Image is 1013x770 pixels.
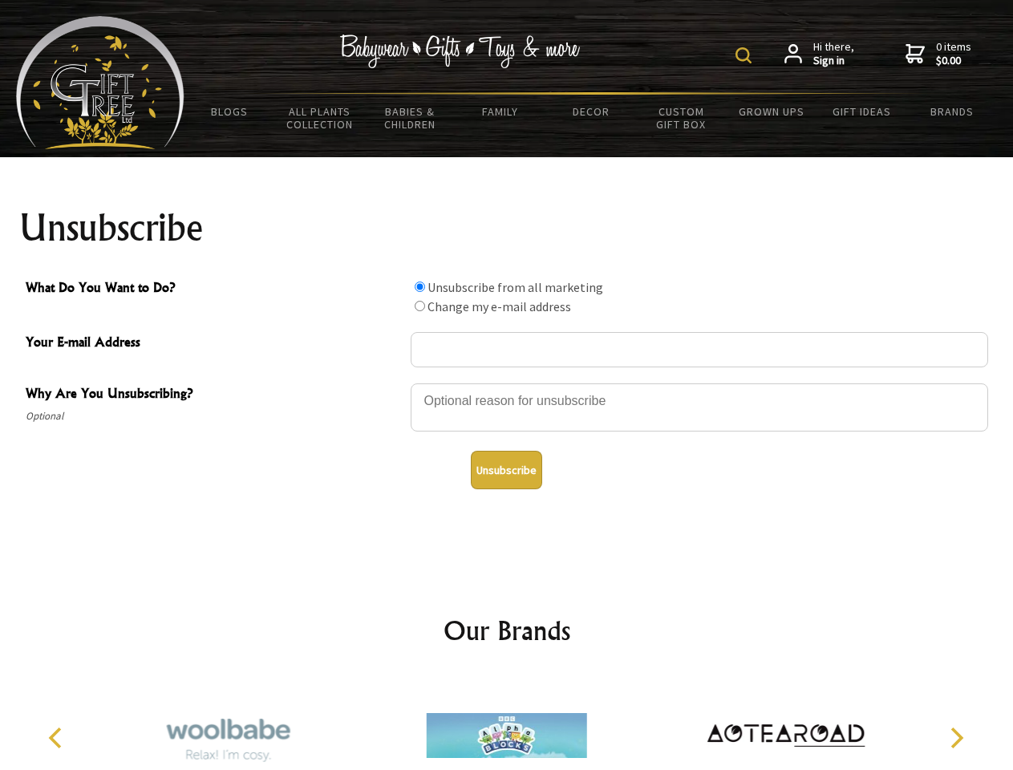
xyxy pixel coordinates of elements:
[26,407,403,426] span: Optional
[813,54,854,68] strong: Sign in
[275,95,366,141] a: All Plants Collection
[184,95,275,128] a: BLOGS
[19,209,995,247] h1: Unsubscribe
[906,40,971,68] a: 0 items$0.00
[411,383,988,432] textarea: Why Are You Unsubscribing?
[411,332,988,367] input: Your E-mail Address
[26,278,403,301] span: What Do You Want to Do?
[415,301,425,311] input: What Do You Want to Do?
[813,40,854,68] span: Hi there,
[16,16,184,149] img: Babyware - Gifts - Toys and more...
[545,95,636,128] a: Decor
[907,95,998,128] a: Brands
[936,54,971,68] strong: $0.00
[415,282,425,292] input: What Do You Want to Do?
[636,95,727,141] a: Custom Gift Box
[471,451,542,489] button: Unsubscribe
[427,279,603,295] label: Unsubscribe from all marketing
[26,332,403,355] span: Your E-mail Address
[938,720,974,756] button: Next
[427,298,571,314] label: Change my e-mail address
[456,95,546,128] a: Family
[735,47,752,63] img: product search
[816,95,907,128] a: Gift Ideas
[936,39,971,68] span: 0 items
[32,611,982,650] h2: Our Brands
[340,34,581,68] img: Babywear - Gifts - Toys & more
[365,95,456,141] a: Babies & Children
[784,40,854,68] a: Hi there,Sign in
[40,720,75,756] button: Previous
[726,95,816,128] a: Grown Ups
[26,383,403,407] span: Why Are You Unsubscribing?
